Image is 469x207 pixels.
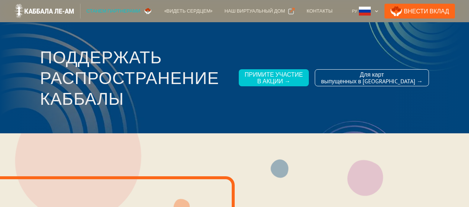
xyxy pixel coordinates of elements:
[158,4,219,19] a: «Видеть сердцем»
[321,71,423,84] div: Для карт выпущенных в [GEOGRAPHIC_DATA] →
[224,7,285,15] div: Наш виртуальный дом
[352,7,357,15] div: Ру
[239,69,309,86] a: Примите участиев акции →
[80,4,158,19] a: Станем партнерами
[384,4,455,19] a: Внести Вклад
[315,69,429,86] a: Для картвыпущенных в [GEOGRAPHIC_DATA] →
[245,71,303,84] div: Примите участие в акции →
[164,7,213,15] div: «Видеть сердцем»
[86,7,141,15] div: Станем партнерами
[40,47,233,109] h3: Поддержать распространение каббалы
[218,4,300,19] a: Наш виртуальный дом
[349,4,382,19] div: Ру
[301,4,338,19] a: Контакты
[307,7,333,15] div: Контакты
